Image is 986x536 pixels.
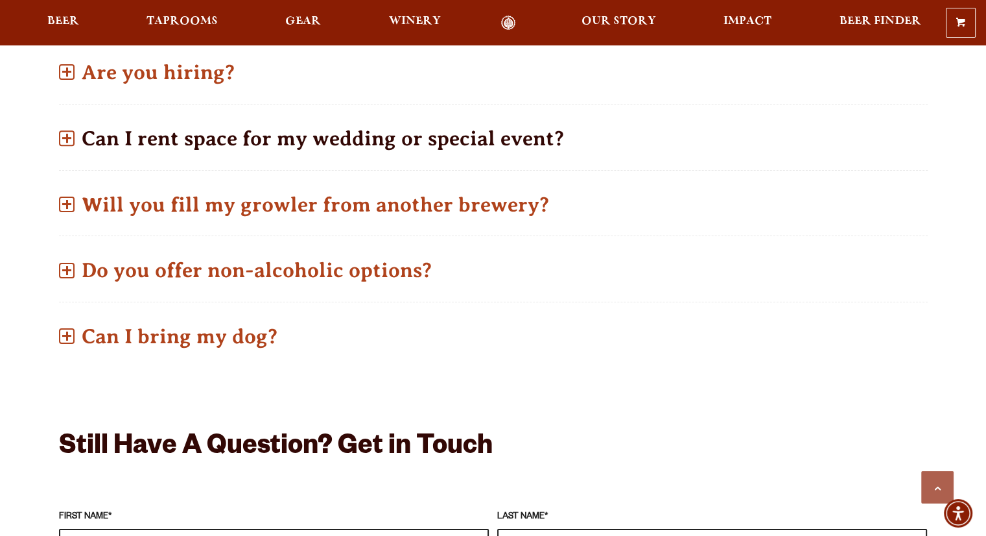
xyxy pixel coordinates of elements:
[381,16,449,30] a: Winery
[59,510,489,524] label: FIRST NAME
[581,16,656,27] span: Our Story
[39,16,88,30] a: Beer
[277,16,329,30] a: Gear
[59,433,928,464] h2: Still Have A Question? Get in Touch
[138,16,226,30] a: Taprooms
[59,116,928,162] p: Can I rent space for my wedding or special event?
[389,16,441,27] span: Winery
[839,16,921,27] span: Beer Finder
[944,499,972,528] div: Accessibility Menu
[147,16,218,27] span: Taprooms
[830,16,929,30] a: Beer Finder
[545,513,548,522] abbr: required
[108,513,112,522] abbr: required
[47,16,79,27] span: Beer
[484,16,533,30] a: Odell Home
[921,471,954,504] a: Scroll to top
[715,16,780,30] a: Impact
[285,16,321,27] span: Gear
[497,510,927,524] label: LAST NAME
[573,16,664,30] a: Our Story
[59,313,928,359] p: Can I bring my dog?
[59,182,928,228] p: Will you fill my growler from another brewery?
[59,49,928,95] p: Are you hiring?
[723,16,771,27] span: Impact
[59,247,928,293] p: Do you offer non-alcoholic options?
